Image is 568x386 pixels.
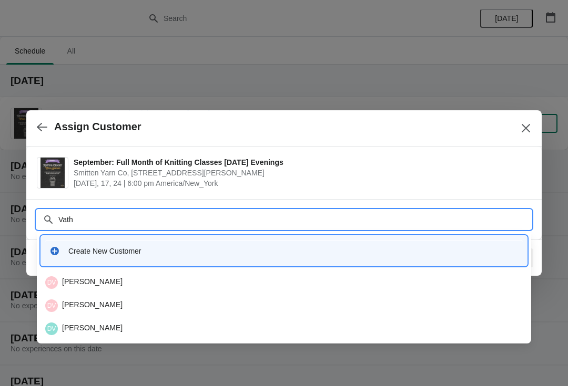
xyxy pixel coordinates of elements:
li: Deborah Anne Vathally [37,272,531,293]
span: Smitten Yarn Co, [STREET_ADDRESS][PERSON_NAME] [74,168,526,178]
div: [PERSON_NAME] [45,276,523,289]
img: September: Full Month of Knitting Classes on Wednesday Evenings | Smitten Yarn Co, 59 Hanson Stre... [40,158,65,188]
span: Deborah Vathally [45,322,58,335]
li: Deborah Vathally [37,316,531,339]
text: DV [47,302,56,309]
span: Deborah Anne Vathally [45,299,58,312]
h2: Assign Customer [54,121,141,133]
span: September: Full Month of Knitting Classes [DATE] Evenings [74,157,526,168]
text: DV [47,279,56,286]
div: Create New Customer [68,246,519,256]
button: Close [516,119,535,138]
input: Search customer name or email [58,210,531,229]
div: [PERSON_NAME] [45,322,523,335]
li: Deborah Anne Vathally [37,293,531,316]
text: DV [47,325,56,332]
span: [DATE], 17, 24 | 6:00 pm America/New_York [74,178,526,189]
span: Deborah Anne Vathally [45,276,58,289]
div: [PERSON_NAME] [45,299,523,312]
